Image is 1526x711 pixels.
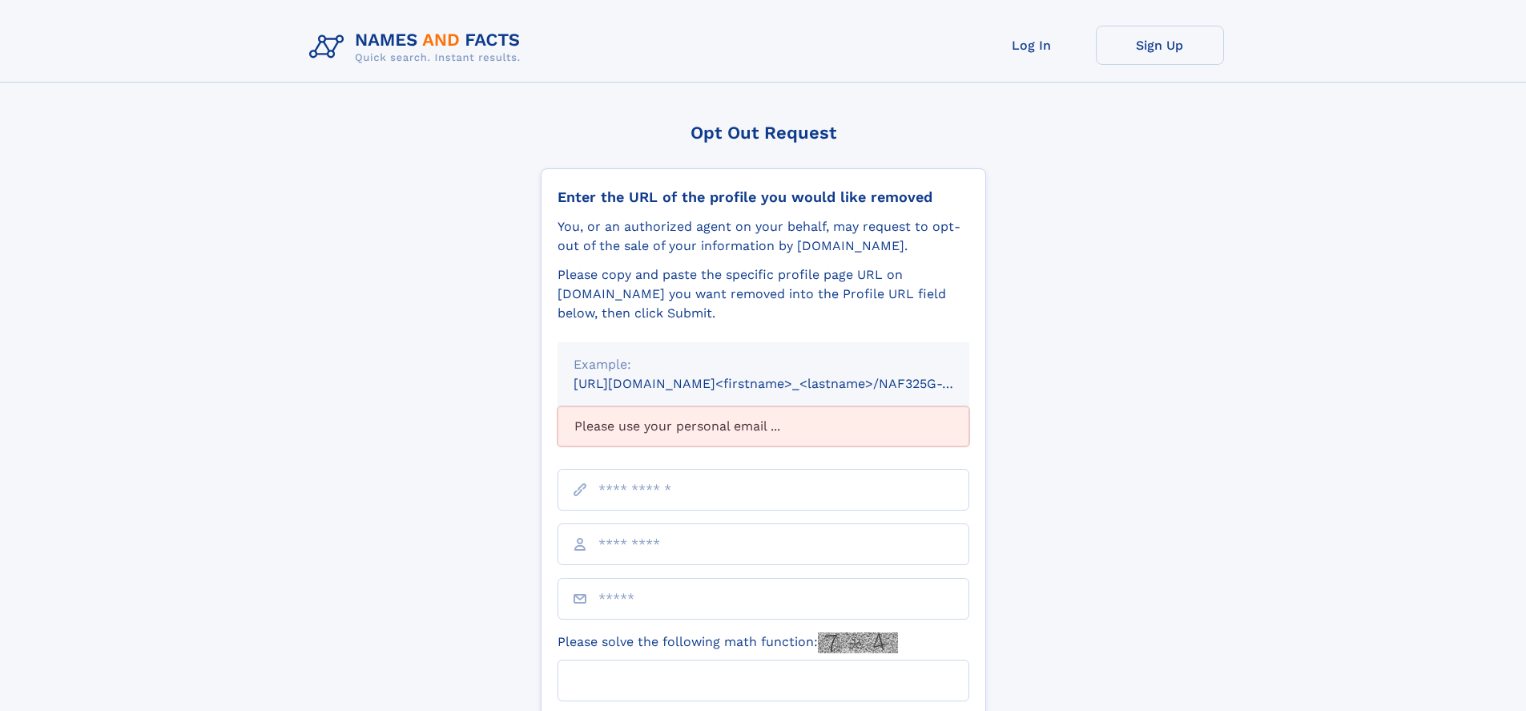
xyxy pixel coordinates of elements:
div: Enter the URL of the profile you would like removed [558,188,969,206]
small: [URL][DOMAIN_NAME]<firstname>_<lastname>/NAF325G-xxxxxxxx [574,376,1000,391]
div: You, or an authorized agent on your behalf, may request to opt-out of the sale of your informatio... [558,217,969,256]
div: Example: [574,355,953,374]
a: Log In [968,26,1096,65]
img: Logo Names and Facts [303,26,533,69]
label: Please solve the following math function: [558,632,898,653]
div: Please use your personal email ... [558,406,969,446]
div: Please copy and paste the specific profile page URL on [DOMAIN_NAME] you want removed into the Pr... [558,265,969,323]
a: Sign Up [1096,26,1224,65]
div: Opt Out Request [541,123,986,143]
